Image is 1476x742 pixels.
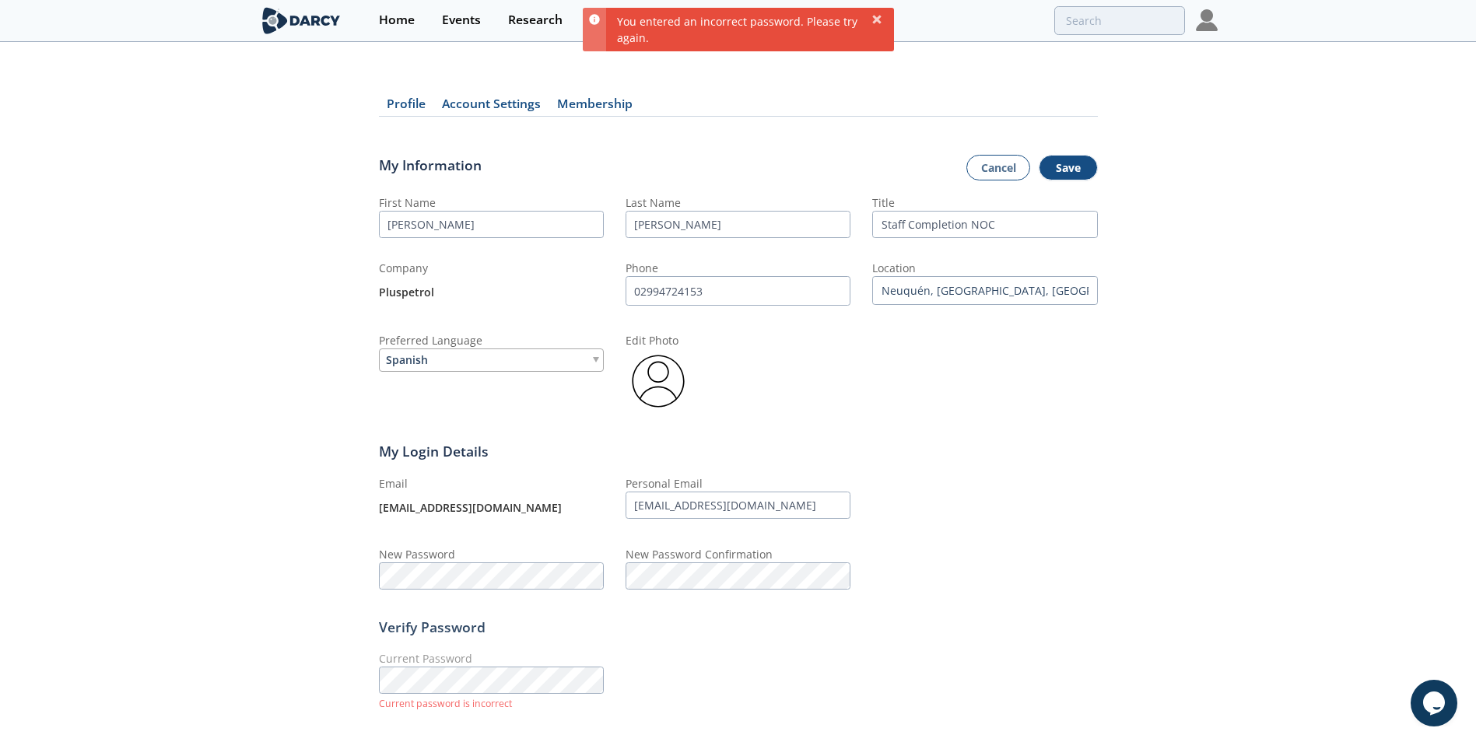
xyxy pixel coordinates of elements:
[626,195,681,210] label: Last Name
[379,98,434,117] a: Profile
[1411,680,1460,726] iframe: chat widget
[379,333,482,348] label: Preferred Language
[386,349,428,371] span: Spanish
[434,98,549,117] a: Account Settings
[379,651,472,666] label: Current Password
[626,332,850,348] div: Edit Photo
[872,276,1097,305] input: Search
[379,492,604,524] div: [EMAIL_ADDRESS][DOMAIN_NAME]
[966,155,1030,181] a: Cancel
[379,348,604,372] div: Spanish
[379,261,428,275] label: Company
[626,476,703,491] label: Personal Email
[259,7,344,34] img: logo-wide.svg
[508,14,563,26] div: Research
[606,8,894,51] div: You entered an incorrect password. Please try again.
[379,697,604,711] p: Current password is incorrect
[626,547,773,562] label: New Password Confirmation
[379,617,486,637] span: Verify Password
[871,13,883,26] div: Dismiss this notification
[1196,9,1218,31] img: Profile
[626,348,691,414] img: profile-pic-default.svg
[379,547,455,562] label: New Password
[1039,155,1098,181] button: Save
[549,98,641,117] a: Membership
[379,441,489,461] span: My Login Details
[379,195,436,210] label: First Name
[1054,6,1185,35] input: Advanced Search
[626,261,658,275] label: Phone
[872,195,895,210] label: Title
[379,276,604,309] div: Pluspetrol
[379,14,415,26] div: Home
[379,155,482,181] legend: My Information
[872,261,916,275] label: Location
[379,476,408,491] label: Email
[442,14,481,26] div: Events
